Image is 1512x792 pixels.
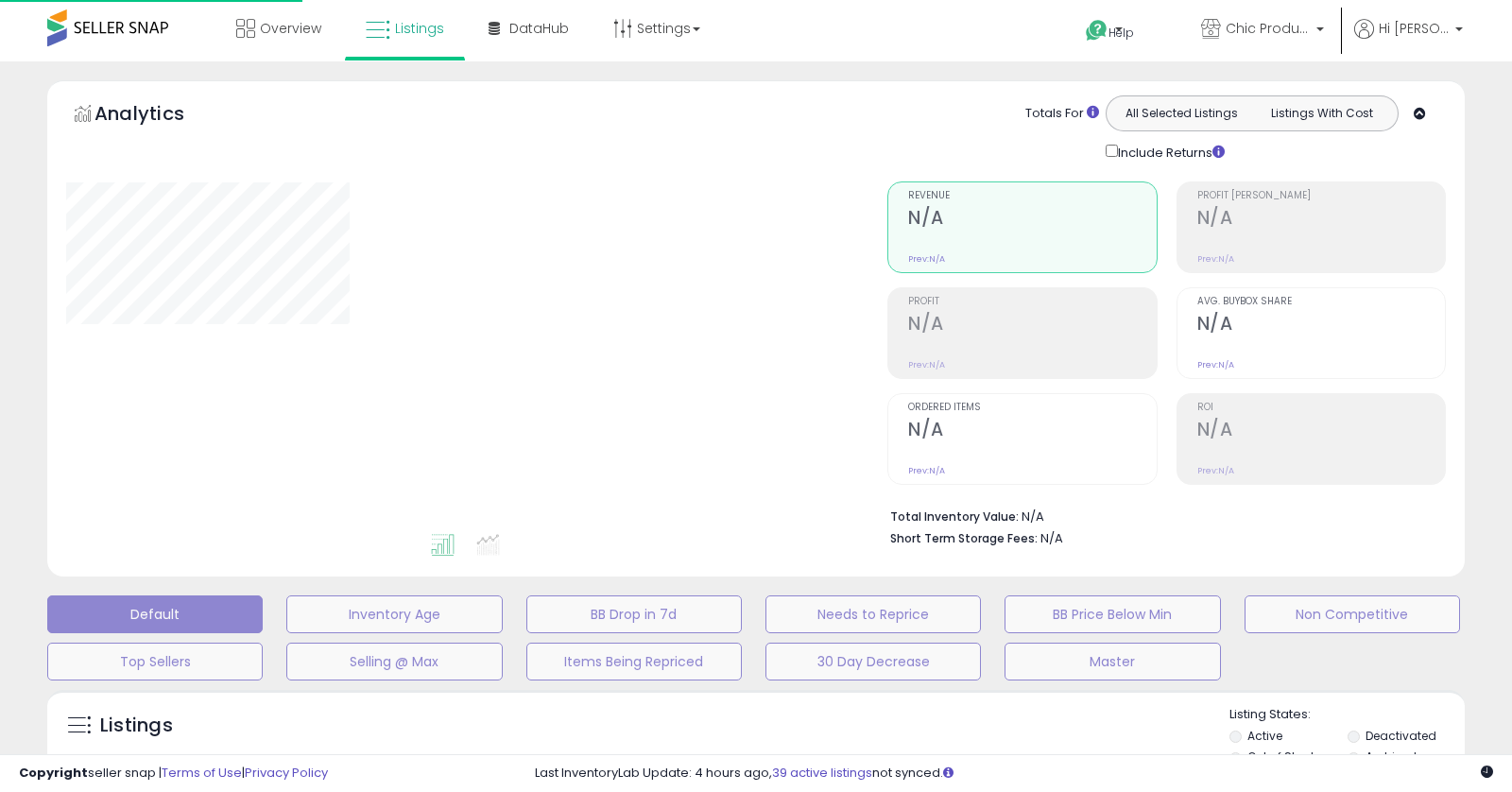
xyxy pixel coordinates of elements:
h2: N/A [1197,313,1445,338]
span: N/A [1040,529,1063,547]
h2: N/A [908,419,1156,444]
h2: N/A [908,207,1156,232]
span: Profit [908,297,1156,307]
strong: Copyright [19,764,88,782]
button: Items Being Repriced [526,643,742,680]
span: ROI [1197,403,1445,413]
a: Help [1071,5,1171,61]
button: Inventory Age [286,595,502,633]
b: Total Inventory Value: [890,508,1019,525]
span: Listings [395,19,444,38]
li: N/A [890,504,1432,526]
small: Prev: N/A [908,359,945,370]
small: Prev: N/A [908,253,945,265]
h2: N/A [1197,419,1445,444]
span: Chic Products, LLC [1226,19,1311,38]
h2: N/A [1197,207,1445,232]
span: Help [1108,25,1134,41]
button: Top Sellers [47,643,263,680]
button: All Selected Listings [1111,101,1252,126]
button: BB Price Below Min [1005,595,1220,633]
b: Short Term Storage Fees: [890,530,1038,546]
button: 30 Day Decrease [765,643,981,680]
small: Prev: N/A [1197,359,1234,370]
small: Prev: N/A [908,465,945,476]
div: Include Returns [1091,141,1247,163]
span: Profit [PERSON_NAME] [1197,191,1445,201]
span: Hi [PERSON_NAME] [1379,19,1450,38]
span: Avg. Buybox Share [1197,297,1445,307]
h2: N/A [908,313,1156,338]
span: Overview [260,19,321,38]
button: Master [1005,643,1220,680]
button: Needs to Reprice [765,595,981,633]
span: Ordered Items [908,403,1156,413]
small: Prev: N/A [1197,253,1234,265]
button: Listings With Cost [1251,101,1392,126]
button: Non Competitive [1245,595,1460,633]
button: BB Drop in 7d [526,595,742,633]
h5: Analytics [94,100,221,131]
span: DataHub [509,19,569,38]
div: Totals For [1025,105,1099,123]
small: Prev: N/A [1197,465,1234,476]
a: Hi [PERSON_NAME] [1354,19,1463,61]
span: Revenue [908,191,1156,201]
div: seller snap | | [19,765,328,783]
i: Get Help [1085,19,1108,43]
button: Selling @ Max [286,643,502,680]
button: Default [47,595,263,633]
